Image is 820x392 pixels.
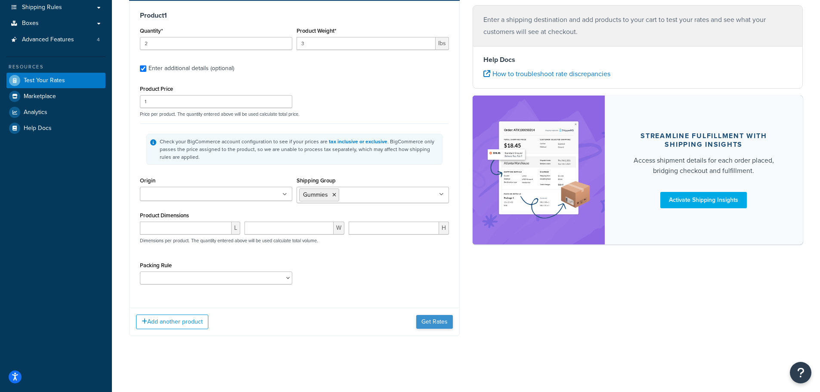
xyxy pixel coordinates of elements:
[140,65,146,72] input: Enter additional details (optional)
[486,108,592,231] img: feature-image-si-e24932ea9b9fcd0ff835db86be1ff8d589347e8876e1638d903ea230a36726be.png
[138,111,451,117] p: Price per product. The quantity entered above will be used calculate total price.
[297,28,336,34] label: Product Weight*
[22,36,74,43] span: Advanced Features
[140,177,155,184] label: Origin
[140,86,173,92] label: Product Price
[140,212,189,219] label: Product Dimensions
[660,192,747,208] a: Activate Shipping Insights
[97,36,100,43] span: 4
[6,32,105,48] a: Advanced Features4
[140,11,449,20] h3: Product 1
[6,89,105,104] a: Marketplace
[140,262,172,269] label: Packing Rule
[24,109,47,116] span: Analytics
[136,315,208,329] button: Add another product
[416,315,453,329] button: Get Rates
[483,14,792,38] p: Enter a shipping destination and add products to your cart to test your rates and see what your c...
[140,28,163,34] label: Quantity*
[439,222,449,235] span: H
[483,69,610,79] a: How to troubleshoot rate discrepancies
[790,362,811,383] button: Open Resource Center
[149,62,234,74] div: Enter additional details (optional)
[22,20,39,27] span: Boxes
[24,125,52,132] span: Help Docs
[625,155,783,176] div: Access shipment details for each order placed, bridging checkout and fulfillment.
[24,77,65,84] span: Test Your Rates
[297,37,436,50] input: 0.00
[140,37,292,50] input: 0.0
[329,138,387,145] a: tax inclusive or exclusive
[303,190,328,199] span: Gummies
[6,73,105,88] a: Test Your Rates
[625,132,783,149] div: Streamline Fulfillment with Shipping Insights
[6,120,105,136] a: Help Docs
[334,222,344,235] span: W
[436,37,449,50] span: lbs
[6,32,105,48] li: Advanced Features
[6,63,105,71] div: Resources
[6,15,105,31] a: Boxes
[483,55,792,65] h4: Help Docs
[232,222,240,235] span: L
[24,93,56,100] span: Marketplace
[138,238,318,244] p: Dimensions per product. The quantity entered above will be used calculate total volume.
[6,105,105,120] a: Analytics
[160,138,439,161] div: Check your BigCommerce account configuration to see if your prices are . BigCommerce only passes ...
[22,4,62,11] span: Shipping Rules
[297,177,336,184] label: Shipping Group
